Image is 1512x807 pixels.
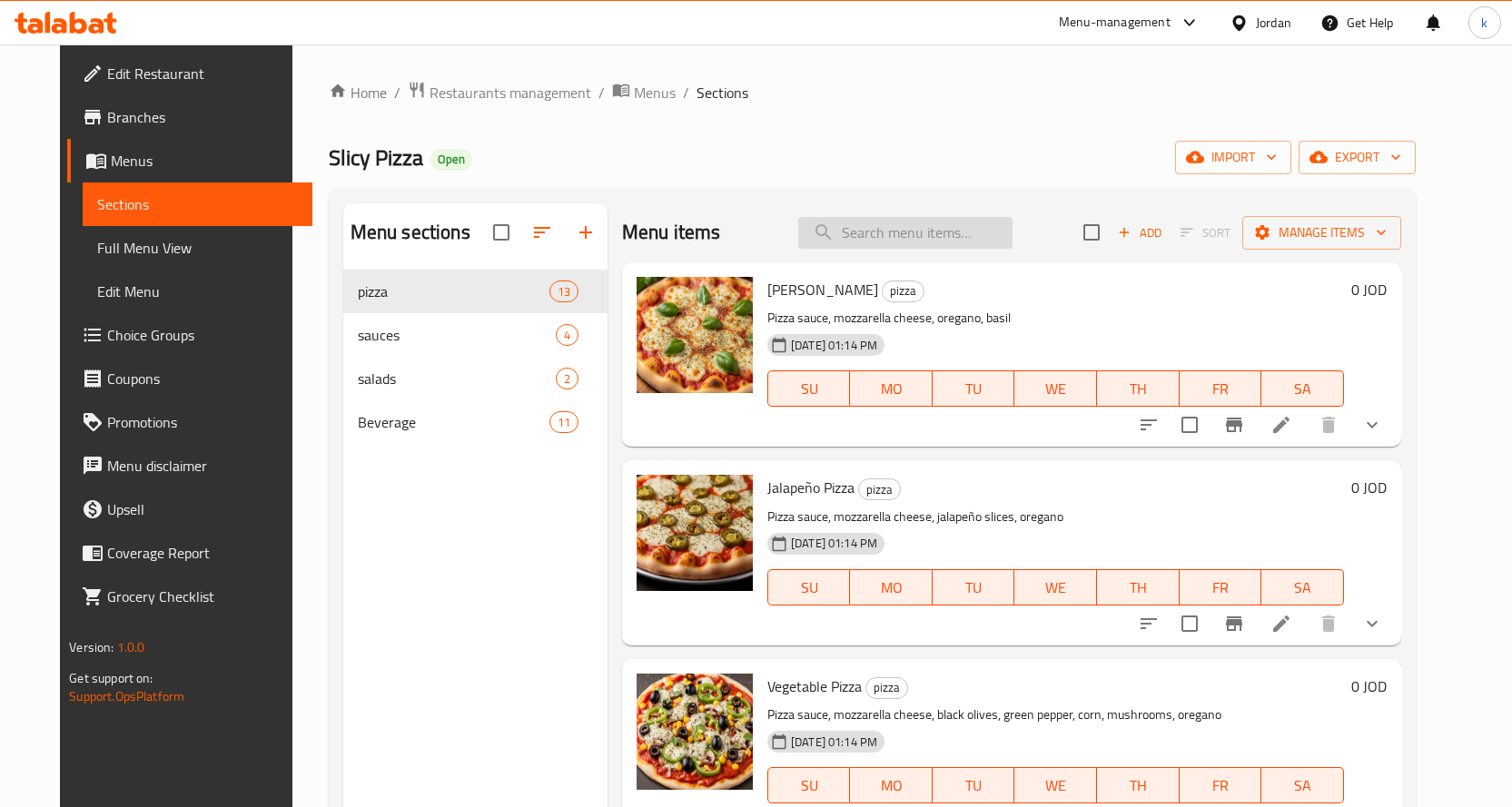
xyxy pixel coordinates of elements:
[1171,605,1209,643] span: Select to update
[1111,219,1169,247] span: Add item
[865,677,908,699] div: pizza
[776,773,843,799] span: SU
[850,370,933,407] button: MO
[697,82,748,103] span: Sections
[1097,569,1180,605] button: TH
[394,82,400,103] li: /
[556,368,578,389] div: items
[637,674,753,790] img: Vegetable Pizza
[1097,767,1180,803] button: TH
[550,414,578,431] span: 11
[1269,575,1337,601] span: SA
[637,475,753,591] img: Jalapeño Pizza
[557,327,578,344] span: 4
[358,324,556,346] span: sauces
[1127,602,1171,645] button: sort-choices
[1190,146,1277,169] span: import
[1097,370,1180,407] button: TH
[107,106,298,128] span: Branches
[634,82,676,103] span: Menus
[883,280,924,301] span: pizza
[933,370,1015,407] button: TU
[358,280,549,302] span: pizza
[612,81,676,104] a: Menus
[1014,370,1097,407] button: WE
[1022,773,1090,799] span: WE
[1261,767,1344,803] button: SA
[1307,602,1350,645] button: delete
[358,411,549,433] div: Beverage
[1187,376,1255,402] span: FR
[67,52,312,95] a: Edit Restaurant
[683,82,689,103] li: /
[358,368,556,389] span: salads
[69,666,153,690] span: Get support on:
[784,733,884,751] span: [DATE] 01:14 PM
[1351,277,1387,302] h6: 0 JOD
[857,376,925,402] span: MO
[1481,13,1487,33] span: k
[767,307,1344,330] p: Pizza sauce, mozzarella cheese, oregano, basil
[430,149,472,171] div: Open
[1180,569,1262,605] button: FR
[67,313,312,357] a: Choice Groups
[940,376,1008,402] span: TU
[767,569,850,605] button: SU
[776,575,843,601] span: SU
[1350,602,1394,645] button: show more
[1212,403,1256,447] button: Branch-specific-item
[1351,475,1387,500] h6: 0 JOD
[1022,376,1090,402] span: WE
[1257,221,1387,244] span: Manage items
[1127,403,1171,447] button: sort-choices
[1014,569,1097,605] button: WE
[1261,370,1344,407] button: SA
[1104,376,1172,402] span: TH
[1212,602,1256,645] button: Branch-specific-item
[1350,403,1394,447] button: show more
[549,280,578,302] div: items
[1171,406,1209,444] span: Select to update
[767,704,1344,726] p: Pizza sauce, mozzarella cheese, black olives, green pepper, corn, mushrooms, oregano
[1169,219,1242,247] span: Select section first
[784,535,884,552] span: [DATE] 01:14 PM
[767,474,855,501] span: Jalapeño Pizza
[550,283,578,300] span: 13
[351,219,470,246] h2: Menu sections
[767,276,878,303] span: [PERSON_NAME]
[107,324,298,346] span: Choice Groups
[850,569,933,605] button: MO
[1313,146,1401,169] span: export
[866,677,907,698] span: pizza
[776,376,843,402] span: SU
[784,337,884,354] span: [DATE] 01:14 PM
[850,767,933,803] button: MO
[564,211,608,254] button: Add section
[117,635,145,659] span: 1.0.0
[67,139,312,182] a: Menus
[97,193,298,215] span: Sections
[83,226,312,270] a: Full Menu View
[1014,767,1097,803] button: WE
[107,542,298,564] span: Coverage Report
[69,635,114,659] span: Version:
[107,586,298,607] span: Grocery Checklist
[69,684,184,708] a: Support.OpsPlatform
[107,411,298,433] span: Promotions
[482,213,520,251] span: Select all sections
[97,280,298,302] span: Edit Menu
[329,137,423,178] span: Slicy Pizza
[933,767,1015,803] button: TU
[1270,414,1292,436] a: Edit menu item
[67,575,312,618] a: Grocery Checklist
[107,455,298,477] span: Menu disclaimer
[67,95,312,139] a: Branches
[859,479,900,500] span: pizza
[1307,403,1350,447] button: delete
[940,575,1008,601] span: TU
[1261,569,1344,605] button: SA
[107,368,298,389] span: Coupons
